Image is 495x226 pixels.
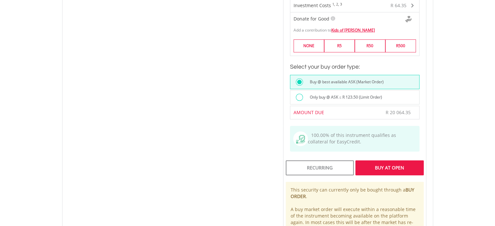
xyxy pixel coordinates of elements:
sup: 1, 2, 3 [332,2,342,7]
span: Investment Costs [294,2,331,8]
span: R 20 064.35 [386,109,411,115]
div: Buy At Open [355,160,423,175]
a: Kids of [PERSON_NAME] [331,27,375,33]
span: R 64.35 [391,2,406,8]
span: AMOUNT DUE [294,109,324,115]
div: Add a contribution to [290,24,419,33]
label: NONE [294,39,324,52]
span: 100.00% of this instrument qualifies as collateral for EasyCredit. [308,132,396,145]
label: R50 [355,39,385,52]
span: Donate for Good [294,16,329,22]
b: BUY ORDER [291,187,414,199]
h3: Select your buy order type: [290,62,419,72]
img: collateral-qualifying-green.svg [296,135,305,144]
label: Only buy @ ASK ≤ R 123.50 (Limit Order) [306,94,382,101]
label: R5 [324,39,355,52]
label: R500 [385,39,416,52]
div: Recurring [286,160,354,175]
img: Donte For Good [405,16,412,22]
label: Buy @ best available ASK (Market Order) [306,78,384,86]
